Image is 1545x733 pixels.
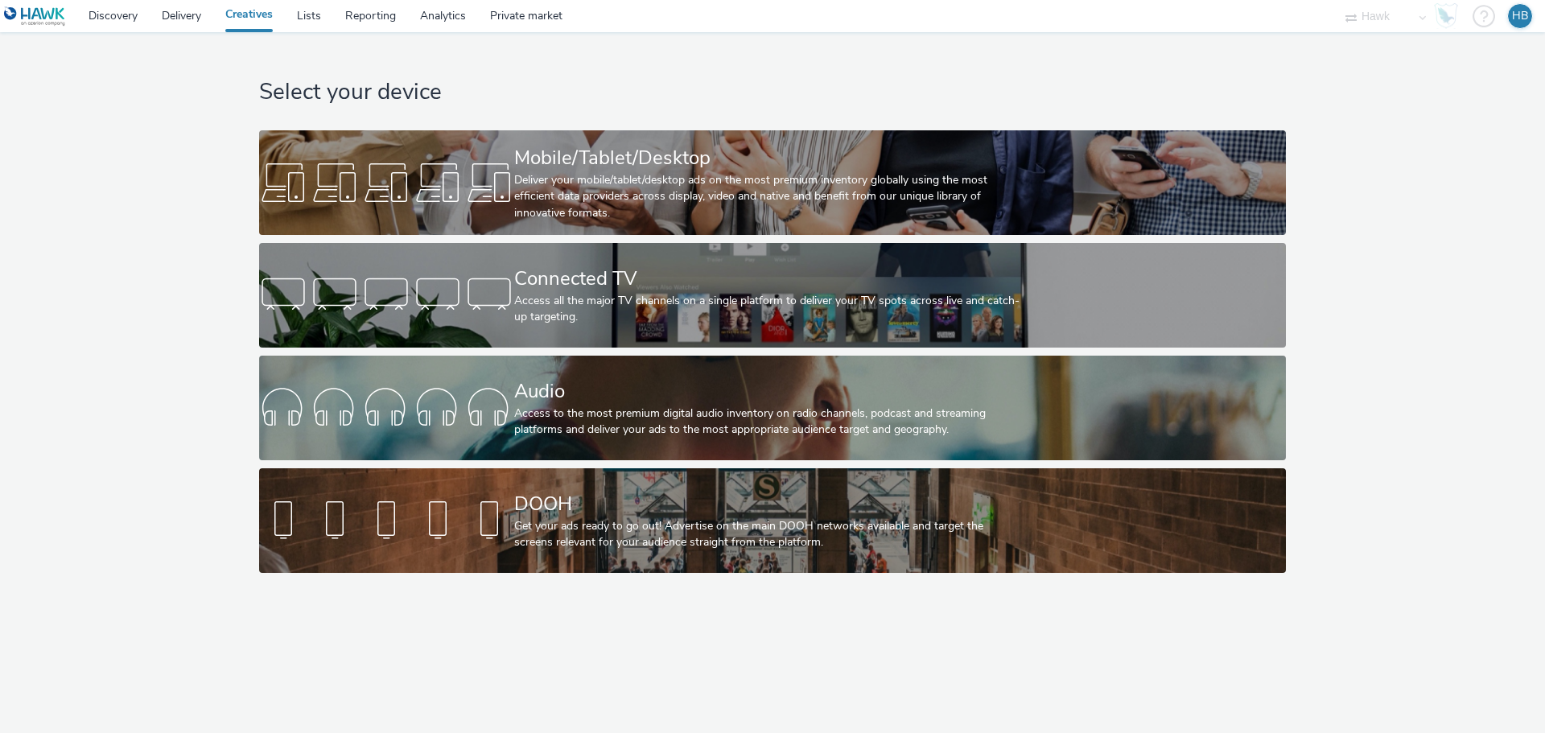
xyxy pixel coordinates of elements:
[1434,3,1465,29] a: Hawk Academy
[259,356,1285,460] a: AudioAccess to the most premium digital audio inventory on radio channels, podcast and streaming ...
[259,243,1285,348] a: Connected TVAccess all the major TV channels on a single platform to deliver your TV spots across...
[514,265,1024,293] div: Connected TV
[1434,3,1458,29] img: Hawk Academy
[259,130,1285,235] a: Mobile/Tablet/DesktopDeliver your mobile/tablet/desktop ads on the most premium inventory globall...
[259,468,1285,573] a: DOOHGet your ads ready to go out! Advertise on the main DOOH networks available and target the sc...
[514,406,1024,439] div: Access to the most premium digital audio inventory on radio channels, podcast and streaming platf...
[514,293,1024,326] div: Access all the major TV channels on a single platform to deliver your TV spots across live and ca...
[259,77,1285,108] h1: Select your device
[1512,4,1528,28] div: HB
[4,6,66,27] img: undefined Logo
[514,172,1024,221] div: Deliver your mobile/tablet/desktop ads on the most premium inventory globally using the most effi...
[514,490,1024,518] div: DOOH
[514,518,1024,551] div: Get your ads ready to go out! Advertise on the main DOOH networks available and target the screen...
[514,377,1024,406] div: Audio
[514,144,1024,172] div: Mobile/Tablet/Desktop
